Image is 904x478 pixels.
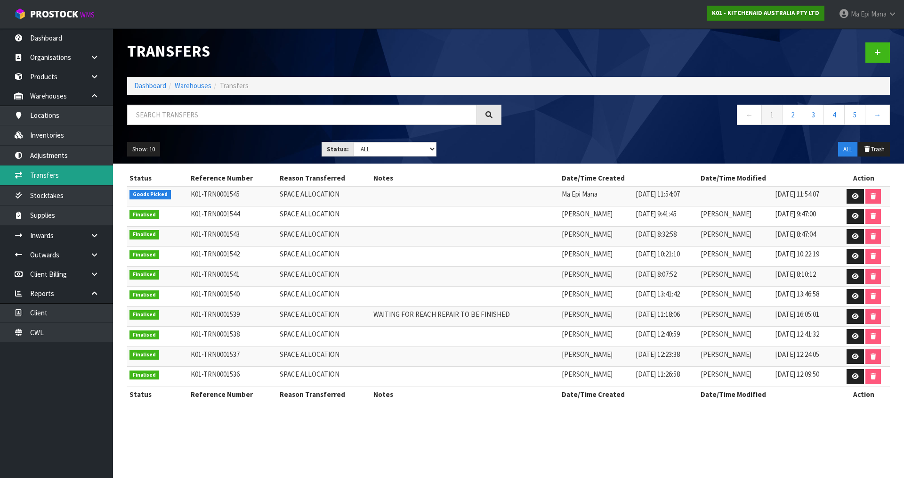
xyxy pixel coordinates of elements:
[737,105,762,125] a: ←
[773,327,838,347] td: [DATE] 12:41:32
[633,346,699,367] td: [DATE] 12:23:38
[129,350,159,360] span: Finalised
[371,306,559,327] td: WAITING FOR REACH REPAIR TO BE FINISHED
[782,105,803,125] a: 2
[773,306,838,327] td: [DATE] 16:05:01
[698,226,772,247] td: [PERSON_NAME]
[633,247,699,267] td: [DATE] 10:21:10
[698,206,772,227] td: [PERSON_NAME]
[277,287,371,307] td: SPACE ALLOCATION
[188,226,277,247] td: K01-TRN0001543
[844,105,865,125] a: 5
[871,9,887,18] span: Mana
[698,287,772,307] td: [PERSON_NAME]
[80,10,95,19] small: WMS
[698,346,772,367] td: [PERSON_NAME]
[858,142,890,157] button: Trash
[633,206,699,227] td: [DATE] 9:41:45
[773,266,838,287] td: [DATE] 8:10:12
[773,206,838,227] td: [DATE] 9:47:00
[773,287,838,307] td: [DATE] 13:46:58
[129,230,159,239] span: Finalised
[773,346,838,367] td: [DATE] 12:24:05
[698,171,838,186] th: Date/Time Modified
[188,206,277,227] td: K01-TRN0001544
[175,81,211,90] a: Warehouses
[277,206,371,227] td: SPACE ALLOCATION
[559,287,633,307] td: [PERSON_NAME]
[633,327,699,347] td: [DATE] 12:40:59
[838,171,890,186] th: Action
[516,105,890,128] nav: Page navigation
[188,287,277,307] td: K01-TRN0001540
[559,206,633,227] td: [PERSON_NAME]
[127,387,188,402] th: Status
[129,330,159,340] span: Finalised
[633,186,699,206] td: [DATE] 11:54:07
[559,306,633,327] td: [PERSON_NAME]
[559,226,633,247] td: [PERSON_NAME]
[188,327,277,347] td: K01-TRN0001538
[30,8,78,20] span: ProStock
[803,105,824,125] a: 3
[371,387,559,402] th: Notes
[277,247,371,267] td: SPACE ALLOCATION
[773,367,838,387] td: [DATE] 12:09:50
[277,327,371,347] td: SPACE ALLOCATION
[129,210,159,220] span: Finalised
[129,310,159,320] span: Finalised
[277,266,371,287] td: SPACE ALLOCATION
[559,247,633,267] td: [PERSON_NAME]
[129,270,159,280] span: Finalised
[188,346,277,367] td: K01-TRN0001537
[838,387,890,402] th: Action
[127,171,188,186] th: Status
[220,81,249,90] span: Transfers
[188,367,277,387] td: K01-TRN0001536
[129,290,159,300] span: Finalised
[559,367,633,387] td: [PERSON_NAME]
[559,186,633,206] td: Ma Epi Mana
[371,171,559,186] th: Notes
[633,226,699,247] td: [DATE] 8:32:58
[188,306,277,327] td: K01-TRN0001539
[633,266,699,287] td: [DATE] 8:07:52
[559,171,699,186] th: Date/Time Created
[773,247,838,267] td: [DATE] 10:22:19
[277,171,371,186] th: Reason Transferred
[698,266,772,287] td: [PERSON_NAME]
[129,250,159,260] span: Finalised
[277,387,371,402] th: Reason Transferred
[277,226,371,247] td: SPACE ALLOCATION
[188,266,277,287] td: K01-TRN0001541
[559,327,633,347] td: [PERSON_NAME]
[633,287,699,307] td: [DATE] 13:41:42
[823,105,845,125] a: 4
[277,367,371,387] td: SPACE ALLOCATION
[277,346,371,367] td: SPACE ALLOCATION
[707,6,824,21] a: K01 - KITCHENAID AUSTRALIA PTY LTD
[129,371,159,380] span: Finalised
[277,306,371,327] td: SPACE ALLOCATION
[698,367,772,387] td: [PERSON_NAME]
[838,142,857,157] button: ALL
[188,247,277,267] td: K01-TRN0001542
[865,105,890,125] a: →
[134,81,166,90] a: Dashboard
[773,186,838,206] td: [DATE] 11:54:07
[277,186,371,206] td: SPACE ALLOCATION
[127,42,501,60] h1: Transfers
[698,327,772,347] td: [PERSON_NAME]
[559,387,699,402] th: Date/Time Created
[698,387,838,402] th: Date/Time Modified
[188,387,277,402] th: Reference Number
[188,171,277,186] th: Reference Number
[761,105,783,125] a: 1
[127,105,477,125] input: Search transfers
[188,186,277,206] td: K01-TRN0001545
[127,142,160,157] button: Show: 10
[633,367,699,387] td: [DATE] 11:26:58
[14,8,26,20] img: cube-alt.png
[129,190,171,199] span: Goods Picked
[773,226,838,247] td: [DATE] 8:47:04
